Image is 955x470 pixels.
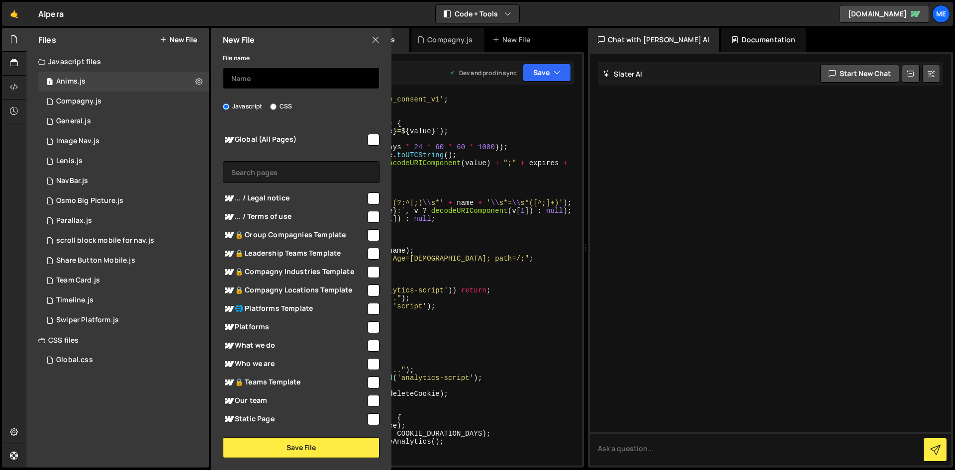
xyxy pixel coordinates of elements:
[160,36,197,44] button: New File
[56,296,94,305] div: Timeline.js
[523,64,571,82] button: Save
[223,266,366,278] span: 🔒 Compagny Industries Template
[56,236,154,245] div: scroll block mobile for nav.js
[223,303,366,315] span: 🌐 Platforms Template
[38,350,209,370] div: 16285/43940.css
[56,316,119,325] div: Swiper Platform.js
[492,35,534,45] div: New File
[56,97,101,106] div: Compagny.js
[223,53,250,63] label: File name
[26,52,209,72] div: Javascript files
[38,290,209,310] div: 16285/44875.js
[38,271,209,290] div: 16285/43939.js
[427,35,473,45] div: Compagny.js
[56,157,83,166] div: Lenis.js
[223,321,366,333] span: Platforms
[223,376,366,388] span: 🔒 Teams Template
[223,34,255,45] h2: New File
[223,284,366,296] span: 🔒 Compagny Locations Template
[56,356,93,365] div: Global.css
[56,77,86,86] div: Anims.js
[38,111,209,131] div: 16285/46800.js
[56,137,99,146] div: Image Nav.js
[38,231,209,251] div: 16285/46636.js
[840,5,929,23] a: [DOMAIN_NAME]
[47,79,53,87] span: 1
[721,28,805,52] div: Documentation
[820,65,899,83] button: Start new chat
[38,8,64,20] div: Alpera
[223,358,366,370] span: Who we are
[2,2,26,26] a: 🤙
[56,216,92,225] div: Parallax.js
[223,340,366,352] span: What we do
[56,256,135,265] div: Share Button Mobile.js
[588,28,719,52] div: Chat with [PERSON_NAME] AI
[56,177,88,186] div: NavBar.js
[449,69,517,77] div: Dev and prod in sync
[26,330,209,350] div: CSS files
[38,72,209,92] div: 16285/44894.js
[38,34,56,45] h2: Files
[223,248,366,260] span: 🔒 Leadership Teams Template
[223,211,366,223] span: ... / Terms of use
[223,413,366,425] span: Static Page
[56,196,123,205] div: Osmo Big Picture.js
[38,251,209,271] div: 16285/46809.js
[56,117,91,126] div: General.js
[38,92,209,111] div: 16285/44080.js
[38,171,209,191] div: 16285/44885.js
[56,276,100,285] div: Team Card.js
[223,229,366,241] span: 🔒 Group Compagnies Template
[932,5,950,23] a: Me
[38,310,209,330] div: 16285/43961.js
[38,151,209,171] div: 16285/45494.js
[223,161,380,183] input: Search pages
[223,395,366,407] span: Our team
[223,67,380,89] input: Name
[38,131,209,151] div: 16285/46368.js
[223,192,366,204] span: ... / Legal notice
[436,5,519,23] button: Code + Tools
[603,69,643,79] h2: Slater AI
[38,191,209,211] div: 16285/44842.js
[270,103,277,110] input: CSS
[223,101,263,111] label: Javascript
[223,437,380,458] button: Save File
[38,211,209,231] div: 16285/45492.js
[223,103,229,110] input: Javascript
[270,101,292,111] label: CSS
[223,134,366,146] span: Global (All Pages)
